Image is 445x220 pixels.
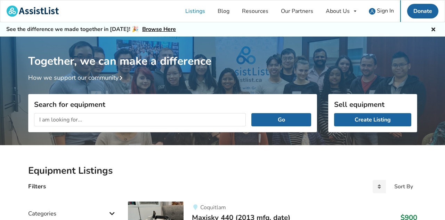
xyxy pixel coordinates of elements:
span: Sign In [377,7,394,15]
div: About Us [326,8,350,14]
a: Donate [407,4,438,18]
a: How we support our community [28,73,126,82]
h2: Equipment Listings [28,165,417,177]
h5: See the difference we made together in [DATE]! 🎉 [6,26,176,33]
h1: Together, we can make a difference [28,37,417,68]
h3: Sell equipment [334,100,411,109]
a: Browse Here [142,25,176,33]
img: assistlist-logo [7,6,59,17]
div: Sort By [394,184,413,189]
h3: Search for equipment [34,100,311,109]
a: Resources [236,0,275,22]
a: Create Listing [334,113,411,126]
span: Coquitlam [200,204,226,211]
h4: Filters [28,182,46,190]
a: user icon Sign In [363,0,400,22]
a: Listings [179,0,211,22]
img: user icon [369,8,375,15]
button: Go [251,113,311,126]
a: Our Partners [275,0,319,22]
input: I am looking for... [34,113,246,126]
a: Blog [211,0,236,22]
